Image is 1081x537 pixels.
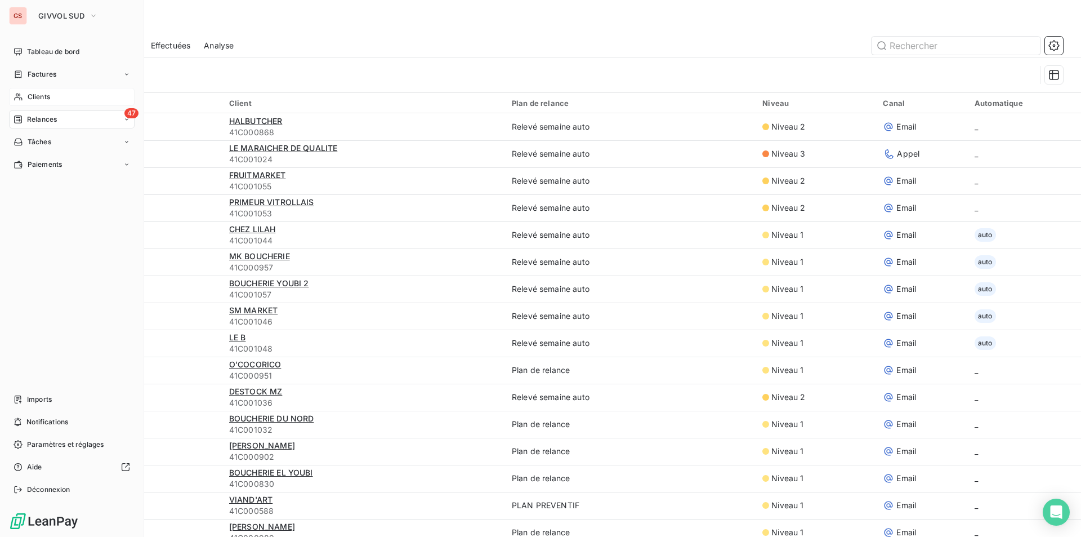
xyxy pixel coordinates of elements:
span: 41C001057 [229,289,498,300]
span: _ [975,203,978,212]
span: _ [975,419,978,429]
span: Client [229,99,252,108]
span: Email [896,419,916,430]
a: Tâches [9,133,135,151]
span: 41C000902 [229,451,498,463]
span: Email [896,310,916,322]
span: auto [975,228,996,242]
a: Tableau de bord [9,43,135,61]
span: GIVVOL SUD [38,11,84,20]
span: Effectuées [151,40,191,51]
a: 47Relances [9,110,135,128]
span: Email [896,121,916,132]
span: 41C001053 [229,208,498,219]
span: Email [896,365,916,376]
span: Notifications [26,417,68,427]
td: Plan de relance [505,411,756,438]
span: _ [975,365,978,375]
span: BOUCHERIE DU NORD [229,414,314,423]
span: _ [975,392,978,402]
span: Niveau 1 [771,229,803,241]
span: Factures [28,69,56,79]
td: Relevé semaine auto [505,303,756,330]
span: Email [896,229,916,241]
img: Logo LeanPay [9,512,79,530]
span: 41C000588 [229,505,498,517]
span: Niveau 1 [771,338,803,349]
span: Analyse [204,40,234,51]
span: Aide [27,462,42,472]
span: Email [896,338,916,349]
div: Niveau [762,99,869,108]
span: Paramètres et réglages [27,440,104,450]
span: Niveau 1 [771,473,803,484]
td: Plan de relance [505,357,756,384]
div: Plan de relance [512,99,749,108]
span: Imports [27,394,52,405]
span: Niveau 1 [771,446,803,457]
span: 41C001048 [229,343,498,354]
span: _ [975,500,978,510]
a: Paiements [9,156,135,174]
span: Tableau de bord [27,47,79,57]
span: _ [975,176,978,185]
td: Plan de relance [505,438,756,465]
span: MK BOUCHERIE [229,251,290,261]
span: Niveau 2 [771,392,805,403]
span: O'COCORICO [229,360,282,369]
td: Relevé semaine auto [505,248,756,276]
span: Email [896,175,916,187]
span: Niveau 1 [771,283,803,295]
span: Niveau 1 [771,310,803,322]
div: GS [9,7,27,25]
span: Niveau 1 [771,500,803,511]
span: 41C000830 [229,478,498,490]
span: 41C001044 [229,235,498,246]
span: 41C000868 [229,127,498,138]
span: Niveau 2 [771,175,805,187]
span: 41C001032 [229,424,498,436]
span: _ [975,122,978,131]
span: FRUITMARKET [229,170,286,180]
span: DESTOCK MZ [229,387,283,396]
span: 41C000957 [229,262,498,273]
span: Niveau 2 [771,202,805,214]
span: CHEZ LILAH [229,224,276,234]
input: Rechercher [872,37,1040,55]
span: _ [975,527,978,537]
span: Relances [27,114,57,125]
span: Email [896,446,916,457]
span: 41C001055 [229,181,498,192]
span: _ [975,473,978,483]
a: Clients [9,88,135,106]
span: 47 [124,108,139,118]
span: 41C001024 [229,154,498,165]
span: 41C001046 [229,316,498,327]
td: Relevé semaine auto [505,194,756,221]
span: VIAND'ART [229,495,273,504]
span: 41C000951 [229,370,498,381]
span: Tâches [28,137,51,147]
td: Relevé semaine auto [505,221,756,248]
span: [PERSON_NAME] [229,522,295,531]
td: Relevé semaine auto [505,167,756,194]
td: Relevé semaine auto [505,113,756,140]
span: BOUCHERIE YOUBI 2 [229,278,309,288]
span: [PERSON_NAME] [229,441,295,450]
span: BOUCHERIE EL YOUBI [229,468,313,477]
span: Niveau 1 [771,365,803,376]
a: Aide [9,458,135,476]
td: PLAN PREVENTIF [505,492,756,519]
a: Factures [9,65,135,83]
span: Email [896,202,916,214]
td: Relevé semaine auto [505,140,756,167]
span: HALBUTCHER [229,116,283,126]
div: Open Intercom Messenger [1043,499,1070,526]
a: Paramètres et réglages [9,436,135,454]
span: _ [975,446,978,456]
span: auto [975,336,996,350]
span: Email [896,283,916,295]
span: Email [896,392,916,403]
td: Relevé semaine auto [505,330,756,357]
span: Paiements [28,159,62,170]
